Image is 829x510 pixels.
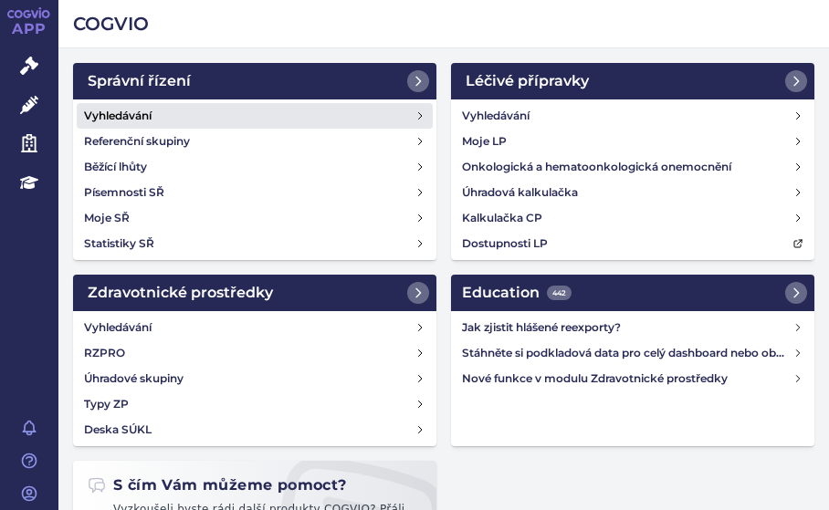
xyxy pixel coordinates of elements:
a: Dostupnosti LP [455,231,811,256]
h2: Léčivé přípravky [466,70,589,92]
a: Vyhledávání [77,103,433,129]
a: Referenční skupiny [77,129,433,154]
h4: RZPRO [84,344,125,362]
h2: Education [462,282,572,304]
span: 442 [547,286,572,300]
a: Stáhněte si podkladová data pro celý dashboard nebo obrázek grafu v COGVIO App modulu Analytics [455,340,811,366]
h4: Úhradové skupiny [84,369,184,388]
h4: Úhradová kalkulačka [462,183,578,202]
a: Úhradová kalkulačka [455,180,811,205]
a: Typy ZP [77,391,433,417]
a: Jak zjistit hlášené reexporty? [455,315,811,340]
h2: COGVIO [73,11,814,36]
a: Nové funkce v modulu Zdravotnické prostředky [455,366,811,391]
h4: Dostupnosti LP [462,234,548,253]
h2: S čím Vám můžeme pomoct? [88,475,347,495]
a: Kalkulačka CP [455,205,811,231]
h4: Stáhněte si podkladová data pro celý dashboard nebo obrázek grafu v COGVIO App modulu Analytics [462,344,792,362]
a: Moje SŘ [77,205,433,231]
h4: Kalkulačka CP [462,209,542,227]
a: Správní řízení [73,63,436,99]
h2: Správní řízení [88,70,191,92]
a: Deska SÚKL [77,417,433,442]
a: Education442 [451,275,814,311]
a: Statistiky SŘ [77,231,433,256]
a: Vyhledávání [77,315,433,340]
h4: Moje LP [462,132,507,151]
h4: Vyhledávání [84,318,152,337]
h4: Deska SÚKL [84,421,152,439]
a: Vyhledávání [455,103,811,129]
h4: Vyhledávání [84,107,152,125]
h4: Nové funkce v modulu Zdravotnické prostředky [462,369,792,388]
h4: Běžící lhůty [84,158,147,176]
h2: Zdravotnické prostředky [88,282,273,304]
a: Onkologická a hematoonkologická onemocnění [455,154,811,180]
a: Léčivé přípravky [451,63,814,99]
h4: Referenční skupiny [84,132,190,151]
h4: Typy ZP [84,395,129,413]
h4: Písemnosti SŘ [84,183,164,202]
h4: Vyhledávání [462,107,530,125]
a: RZPRO [77,340,433,366]
a: Moje LP [455,129,811,154]
a: Běžící lhůty [77,154,433,180]
h4: Moje SŘ [84,209,130,227]
h4: Jak zjistit hlášené reexporty? [462,318,792,337]
a: Úhradové skupiny [77,366,433,391]
h4: Statistiky SŘ [84,234,154,253]
h4: Onkologická a hematoonkologická onemocnění [462,158,731,176]
a: Písemnosti SŘ [77,180,433,205]
a: Zdravotnické prostředky [73,275,436,311]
